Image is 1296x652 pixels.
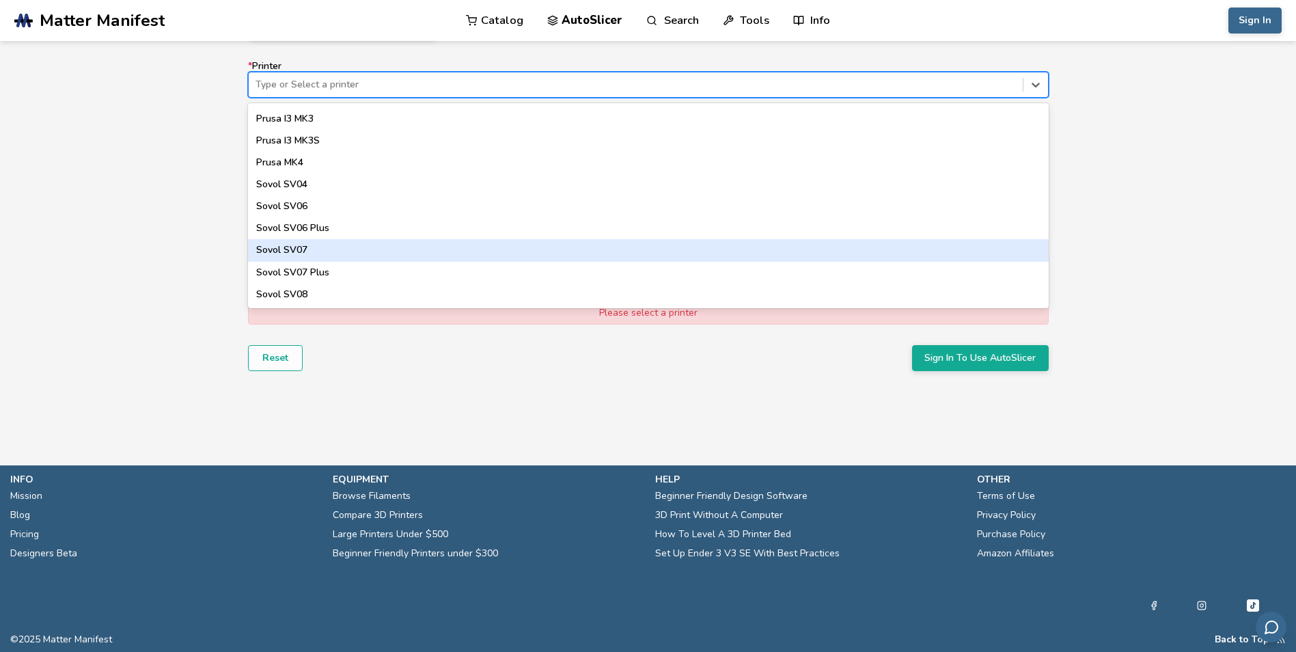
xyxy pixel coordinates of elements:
[333,544,498,563] a: Beginner Friendly Printers under $300
[10,544,77,563] a: Designers Beta
[655,544,840,563] a: Set Up Ender 3 V3 SE With Best Practices
[655,472,964,487] p: help
[10,525,39,544] a: Pricing
[1197,597,1207,614] a: Instagram
[248,345,303,371] button: Reset
[977,525,1045,544] a: Purchase Policy
[248,301,1049,325] div: Please select a printer
[333,506,423,525] a: Compare 3D Printers
[10,487,42,506] a: Mission
[1256,612,1286,642] button: Send feedback via email
[1276,634,1286,645] a: RSS Feed
[10,472,319,487] p: info
[248,130,1049,152] div: Prusa I3 MK3S
[248,284,1049,305] div: Sovol SV08
[1228,8,1282,33] button: Sign In
[655,506,783,525] a: 3D Print Without A Computer
[977,506,1036,525] a: Privacy Policy
[248,174,1049,195] div: Sovol SV04
[977,544,1054,563] a: Amazon Affiliates
[10,506,30,525] a: Blog
[248,239,1049,261] div: Sovol SV07
[248,61,1049,98] label: Printer
[1149,597,1159,614] a: Facebook
[248,262,1049,284] div: Sovol SV07 Plus
[655,525,791,544] a: How To Level A 3D Printer Bed
[977,472,1286,487] p: other
[1245,597,1261,614] a: Tiktok
[248,217,1049,239] div: Sovol SV06 Plus
[256,79,258,90] input: *PrinterType or Select a printerEnder 3 V3 SEEnder 5Ender 5 PlusEnder 5 ProEnder 5 S1Flashforge A...
[248,152,1049,174] div: Prusa MK4
[1215,634,1269,645] button: Back to Top
[40,11,165,30] span: Matter Manifest
[10,634,112,645] span: © 2025 Matter Manifest
[248,108,1049,130] div: Prusa I3 MK3
[912,345,1049,371] button: Sign In To Use AutoSlicer
[333,487,411,506] a: Browse Filaments
[977,487,1035,506] a: Terms of Use
[333,525,448,544] a: Large Printers Under $500
[333,472,642,487] p: equipment
[655,487,808,506] a: Beginner Friendly Design Software
[248,195,1049,217] div: Sovol SV06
